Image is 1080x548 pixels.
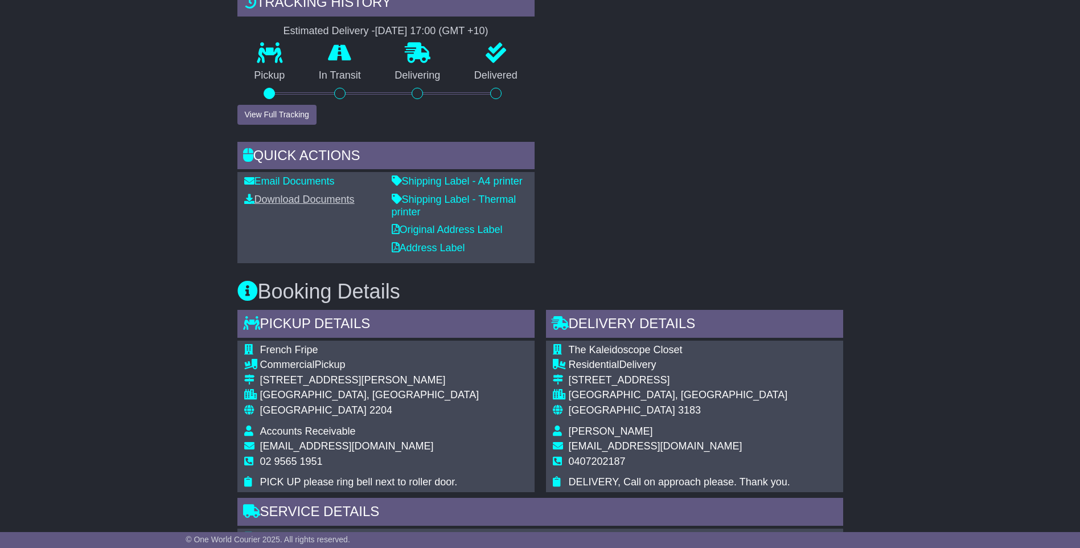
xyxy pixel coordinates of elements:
div: [STREET_ADDRESS] [569,374,790,387]
div: Quick Actions [237,142,535,173]
a: Email Documents [244,175,335,187]
div: [DATE] 17:00 (GMT +10) [375,25,488,38]
div: Service Details [237,498,843,529]
p: Delivering [378,69,458,82]
div: Delivery Details [546,310,843,341]
p: Delivered [457,69,535,82]
div: [STREET_ADDRESS][PERSON_NAME] [260,374,479,387]
a: Shipping Label - A4 printer [392,175,523,187]
span: © One World Courier 2025. All rights reserved. [186,535,350,544]
span: DELIVERY, Call on approach please. Thank you. [569,476,790,488]
span: [EMAIL_ADDRESS][DOMAIN_NAME] [569,440,742,452]
span: [PERSON_NAME] [569,426,653,437]
span: Commercial [260,359,315,370]
span: Residential [569,359,619,370]
a: Shipping Label - Thermal printer [392,194,516,218]
a: Download Documents [244,194,355,205]
p: Pickup [237,69,302,82]
div: Estimated Delivery - [237,25,535,38]
p: In Transit [302,69,378,82]
button: View Full Tracking [237,105,317,125]
span: 02 9565 1951 [260,456,323,467]
span: 3183 [678,404,701,416]
span: [GEOGRAPHIC_DATA] [569,404,675,416]
div: [GEOGRAPHIC_DATA], [GEOGRAPHIC_DATA] [569,389,790,402]
span: 2204 [369,404,392,416]
span: PICK UP please ring bell next to roller door. [260,476,458,488]
a: Original Address Label [392,224,503,235]
span: The Kaleidoscope Closet [569,344,683,355]
div: Pickup Details [237,310,535,341]
span: 0407202187 [569,456,626,467]
span: French Fripe [260,344,318,355]
a: Address Label [392,242,465,253]
h3: Booking Details [237,280,843,303]
span: [GEOGRAPHIC_DATA] [260,404,367,416]
div: Pickup [260,359,479,371]
div: Delivery [569,359,790,371]
div: [GEOGRAPHIC_DATA], [GEOGRAPHIC_DATA] [260,389,479,402]
span: [EMAIL_ADDRESS][DOMAIN_NAME] [260,440,434,452]
span: Accounts Receivable [260,426,356,437]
